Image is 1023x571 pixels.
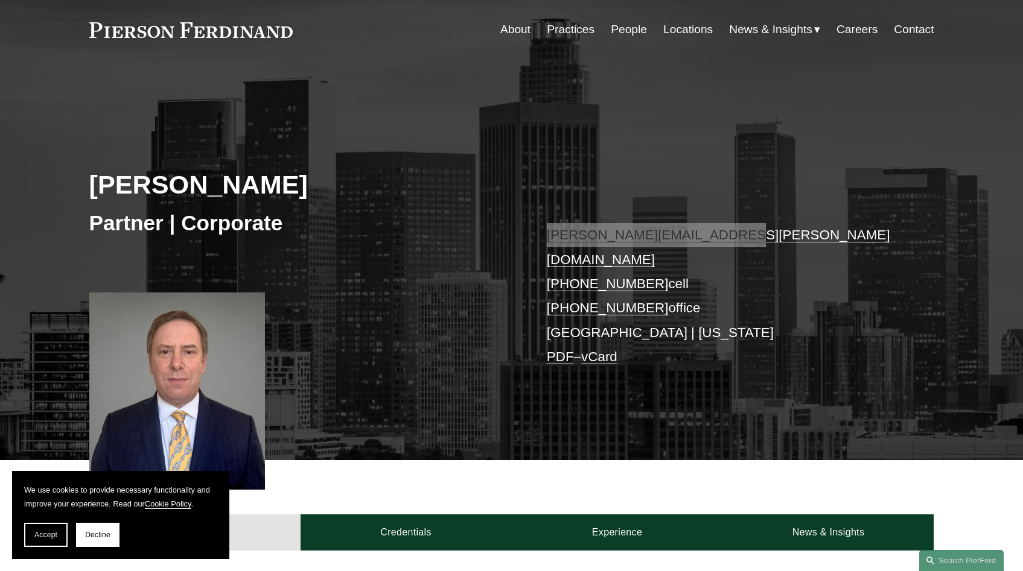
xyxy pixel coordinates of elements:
[919,550,1004,571] a: Search this site
[729,19,812,40] span: News & Insights
[145,499,191,508] a: Cookie Policy
[89,169,512,200] h2: [PERSON_NAME]
[729,18,820,41] a: folder dropdown
[547,300,669,315] a: [PHONE_NUMBER]
[547,18,594,41] a: Practices
[512,514,723,550] a: Experience
[837,18,878,41] a: Careers
[663,18,713,41] a: Locations
[500,18,531,41] a: About
[547,223,899,369] p: cell office [GEOGRAPHIC_DATA] | [US_STATE] –
[24,523,68,547] button: Accept
[547,349,574,364] a: PDF
[85,531,110,539] span: Decline
[301,514,512,550] a: Credentials
[24,483,217,511] p: We use cookies to provide necessary functionality and improve your experience. Read our .
[76,523,120,547] button: Decline
[12,471,229,559] section: Cookie banner
[34,531,57,539] span: Accept
[89,210,512,236] h3: Partner | Corporate
[547,227,890,267] a: [PERSON_NAME][EMAIL_ADDRESS][PERSON_NAME][DOMAIN_NAME]
[581,349,617,364] a: vCard
[894,18,934,41] a: Contact
[722,514,934,550] a: News & Insights
[611,18,647,41] a: People
[547,276,669,291] a: [PHONE_NUMBER]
